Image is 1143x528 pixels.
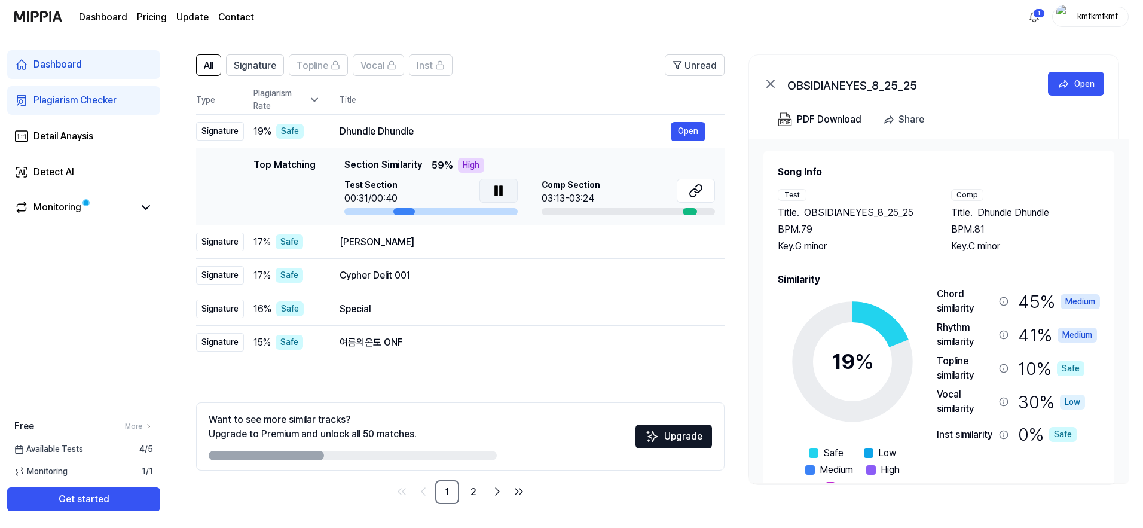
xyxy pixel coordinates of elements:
[840,480,880,494] span: Very High
[1018,287,1100,316] div: 45 %
[196,86,244,115] th: Type
[635,435,712,446] a: SparklesUpgrade
[1056,5,1071,29] img: profile
[33,57,82,72] div: Dashboard
[977,206,1049,220] span: Dhundle Dhundle
[340,124,671,139] div: Dhundle Dhundle
[1052,7,1129,27] button: profilekmfkmfkmf
[196,233,244,251] div: Signature
[1060,395,1085,410] div: Low
[937,387,994,416] div: Vocal similarity
[1057,361,1084,376] div: Safe
[937,428,994,442] div: Inst similarity
[509,482,528,501] a: Go to last page
[14,465,68,478] span: Monitoring
[414,482,433,501] a: Go to previous page
[1049,427,1077,442] div: Safe
[125,421,153,432] a: More
[196,122,244,141] div: Signature
[33,200,81,215] div: Monitoring
[1018,321,1097,349] div: 41 %
[542,191,600,206] div: 03:13-03:24
[276,268,303,283] div: Safe
[7,86,160,115] a: Plagiarism Checker
[137,10,167,25] a: Pricing
[823,446,844,460] span: Safe
[417,59,433,73] span: Inst
[196,333,244,352] div: Signature
[937,287,994,316] div: Chord similarity
[797,112,861,127] div: PDF Download
[196,54,221,76] button: All
[951,189,983,201] div: Comp
[33,165,74,179] div: Detect AI
[778,239,927,254] div: Key. G minor
[542,179,600,191] span: Comp Section
[878,446,896,460] span: Low
[276,301,304,316] div: Safe
[344,179,398,191] span: Test Section
[951,239,1101,254] div: Key. C minor
[196,266,244,285] div: Signature
[435,480,459,504] a: 1
[951,206,973,220] span: Title .
[79,10,127,25] a: Dashboard
[340,335,705,350] div: 여름의온도 ONF
[665,54,725,76] button: Unread
[344,158,422,173] span: Section Similarity
[937,354,994,383] div: Topline similarity
[340,235,705,249] div: [PERSON_NAME]
[7,50,160,79] a: Dashboard
[392,482,411,501] a: Go to first page
[1018,387,1085,416] div: 30 %
[645,429,659,444] img: Sparkles
[33,129,93,144] div: Detail Anaysis
[226,54,284,76] button: Signature
[432,158,453,173] span: 59 %
[820,463,853,477] span: Medium
[176,10,209,25] a: Update
[276,124,304,139] div: Safe
[14,419,34,434] span: Free
[898,112,924,127] div: Share
[204,59,213,73] span: All
[778,222,927,237] div: BPM. 79
[253,87,320,112] div: Plagiarism Rate
[1027,10,1041,24] img: 알림
[684,59,717,73] span: Unread
[778,165,1100,179] h2: Song Info
[787,77,1026,91] div: OBSIDIANEYES_8_25_25
[360,59,384,73] span: Vocal
[804,206,913,220] span: OBSIDIANEYES_8_25_25
[462,480,485,504] a: 2
[196,300,244,318] div: Signature
[7,487,160,511] button: Get started
[139,443,153,456] span: 4 / 5
[1018,354,1084,383] div: 10 %
[142,465,153,478] span: 1 / 1
[253,235,271,249] span: 17 %
[340,268,705,283] div: Cypher Delit 001
[635,425,712,448] button: Upgrade
[7,122,160,151] a: Detail Anaysis
[671,122,705,141] button: Open
[344,191,398,206] div: 00:31/00:40
[855,349,874,374] span: %
[253,302,271,316] span: 16 %
[340,302,705,316] div: Special
[409,54,453,76] button: Inst
[196,480,725,504] nav: pagination
[1058,328,1097,343] div: Medium
[7,158,160,187] a: Detect AI
[340,86,725,114] th: Title
[749,139,1129,483] a: Song InfoTestTitle.OBSIDIANEYES_8_25_25BPM.79Key.G minorCompTitle.Dhundle DhundleBPM.81Key.C mino...
[276,335,303,350] div: Safe
[878,108,934,132] button: Share
[1048,72,1104,96] button: Open
[253,158,316,215] div: Top Matching
[458,158,484,173] div: High
[778,206,799,220] span: Title .
[33,93,117,108] div: Plagiarism Checker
